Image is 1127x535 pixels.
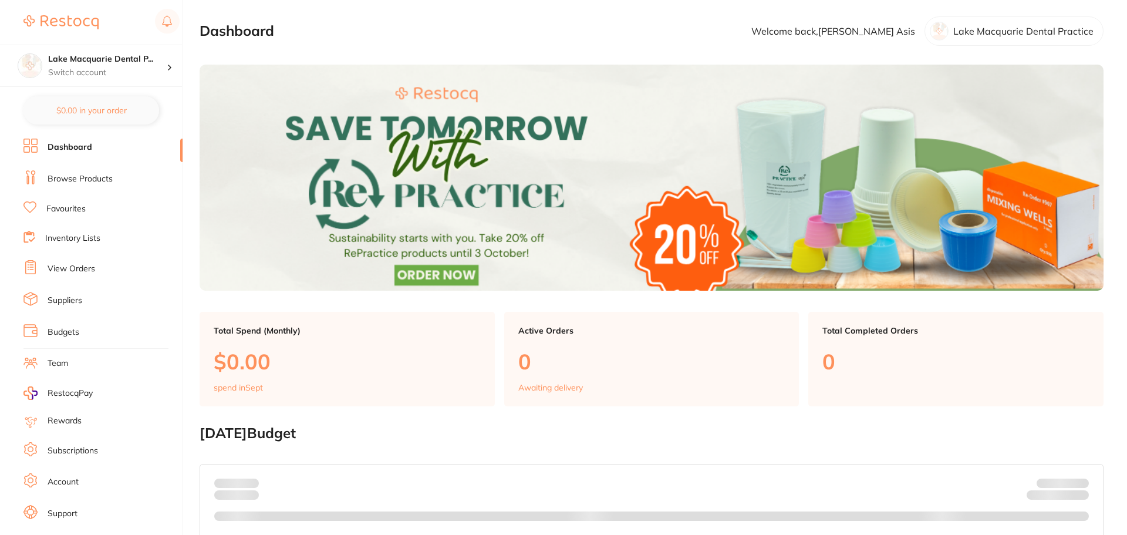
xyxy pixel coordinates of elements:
img: Lake Macquarie Dental Practice [18,54,42,78]
a: Browse Products [48,173,113,185]
a: Budgets [48,327,79,338]
h2: [DATE] Budget [200,425,1104,442]
p: 0 [822,349,1089,374]
a: Total Completed Orders0 [808,312,1104,407]
strong: $0.00 [1068,492,1089,503]
a: Favourites [46,203,86,215]
p: 0 [518,349,785,374]
a: Team [48,358,68,369]
p: Remaining: [1027,488,1089,502]
img: RestocqPay [23,386,38,400]
p: month [214,488,259,502]
a: View Orders [48,263,95,275]
a: Active Orders0Awaiting delivery [504,312,799,407]
img: Dashboard [200,65,1104,291]
p: Budget: [1037,479,1089,488]
a: Dashboard [48,142,92,153]
p: Welcome back, [PERSON_NAME] Asis [751,26,915,36]
a: Suppliers [48,295,82,307]
a: Inventory Lists [45,233,100,244]
a: Subscriptions [48,445,98,457]
p: Total Spend (Monthly) [214,326,481,335]
span: RestocqPay [48,388,93,399]
a: RestocqPay [23,386,93,400]
p: Awaiting delivery [518,383,583,392]
p: Spent: [214,479,259,488]
button: $0.00 in your order [23,96,159,125]
strong: $NaN [1066,478,1089,489]
strong: $0.00 [238,478,259,489]
a: Rewards [48,415,82,427]
h2: Dashboard [200,23,274,39]
p: Active Orders [518,326,785,335]
p: Total Completed Orders [822,326,1089,335]
a: Account [48,476,79,488]
a: Restocq Logo [23,9,99,36]
img: Restocq Logo [23,15,99,29]
p: spend in Sept [214,383,263,392]
a: Total Spend (Monthly)$0.00spend inSept [200,312,495,407]
p: $0.00 [214,349,481,374]
h4: Lake Macquarie Dental Practice [48,53,167,65]
p: Switch account [48,67,167,79]
p: Lake Macquarie Dental Practice [953,26,1094,36]
a: Support [48,508,77,520]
